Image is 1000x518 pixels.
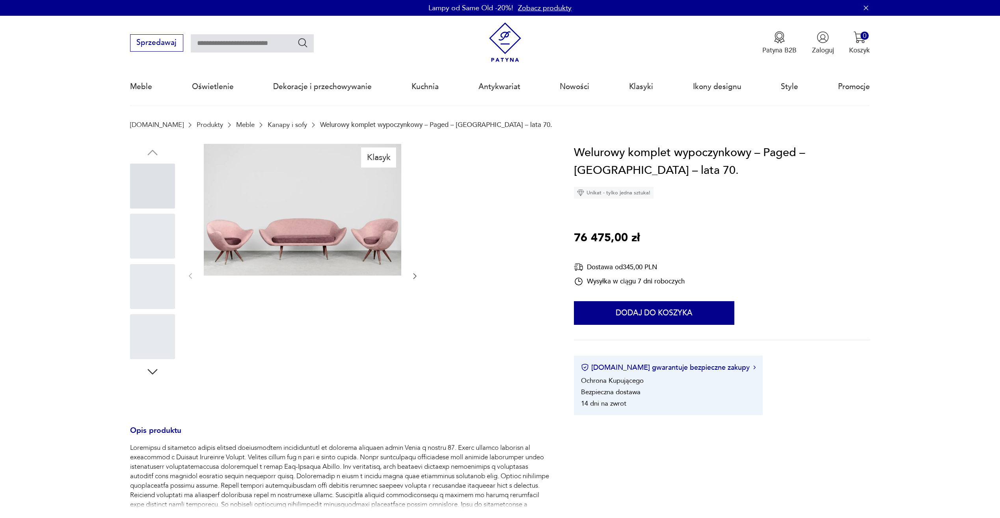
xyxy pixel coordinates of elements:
[817,31,829,43] img: Ikonka użytkownika
[236,121,255,129] a: Meble
[581,376,644,385] li: Ochrona Kupującego
[812,31,834,55] button: Zaloguj
[762,31,797,55] button: Patyna B2B
[812,46,834,55] p: Zaloguj
[574,187,654,199] div: Unikat - tylko jedna sztuka!
[629,69,653,105] a: Klasyki
[268,121,307,129] a: Kanapy i sofy
[273,69,372,105] a: Dekoracje i przechowywanie
[574,262,685,272] div: Dostawa od 345,00 PLN
[574,262,583,272] img: Ikona dostawy
[753,365,756,369] img: Ikona strzałki w prawo
[577,189,584,196] img: Ikona diamentu
[297,37,309,48] button: Szukaj
[192,69,234,105] a: Oświetlenie
[838,69,870,105] a: Promocje
[130,428,551,443] h3: Opis produktu
[693,69,741,105] a: Ikony designu
[860,32,869,40] div: 0
[581,388,641,397] li: Bezpieczna dostawa
[574,301,734,325] button: Dodaj do koszyka
[781,69,798,105] a: Style
[762,46,797,55] p: Patyna B2B
[428,3,513,13] p: Lampy od Same Old -20%!
[581,399,626,408] li: 14 dni na zwrot
[485,22,525,62] img: Patyna - sklep z meblami i dekoracjami vintage
[130,69,152,105] a: Meble
[130,34,183,52] button: Sprzedawaj
[574,277,685,286] div: Wysyłka w ciągu 7 dni roboczych
[197,121,223,129] a: Produkty
[849,46,870,55] p: Koszyk
[479,69,520,105] a: Antykwariat
[204,144,401,276] img: Zdjęcie produktu Welurowy komplet wypoczynkowy – Paged – Polska – lata 70.
[361,147,396,167] div: Klasyk
[130,40,183,47] a: Sprzedawaj
[130,121,184,129] a: [DOMAIN_NAME]
[412,69,439,105] a: Kuchnia
[762,31,797,55] a: Ikona medaluPatyna B2B
[773,31,786,43] img: Ikona medalu
[560,69,589,105] a: Nowości
[320,121,552,129] p: Welurowy komplet wypoczynkowy – Paged – [GEOGRAPHIC_DATA] – lata 70.
[849,31,870,55] button: 0Koszyk
[581,363,756,373] button: [DOMAIN_NAME] gwarantuje bezpieczne zakupy
[581,363,589,371] img: Ikona certyfikatu
[574,144,870,180] h1: Welurowy komplet wypoczynkowy – Paged – [GEOGRAPHIC_DATA] – lata 70.
[518,3,572,13] a: Zobacz produkty
[853,31,866,43] img: Ikona koszyka
[574,229,640,247] p: 76 475,00 zł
